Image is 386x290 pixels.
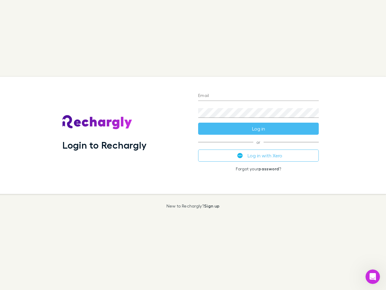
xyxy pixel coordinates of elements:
img: Xero's logo [237,153,243,158]
button: Log in [198,123,319,135]
a: password [258,166,279,171]
a: Sign up [204,203,220,208]
p: New to Rechargly? [166,204,220,208]
h1: Login to Rechargly [62,139,147,151]
img: Rechargly's Logo [62,115,132,130]
button: Log in with Xero [198,150,319,162]
iframe: Intercom live chat [365,269,380,284]
p: Forgot your ? [198,166,319,171]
